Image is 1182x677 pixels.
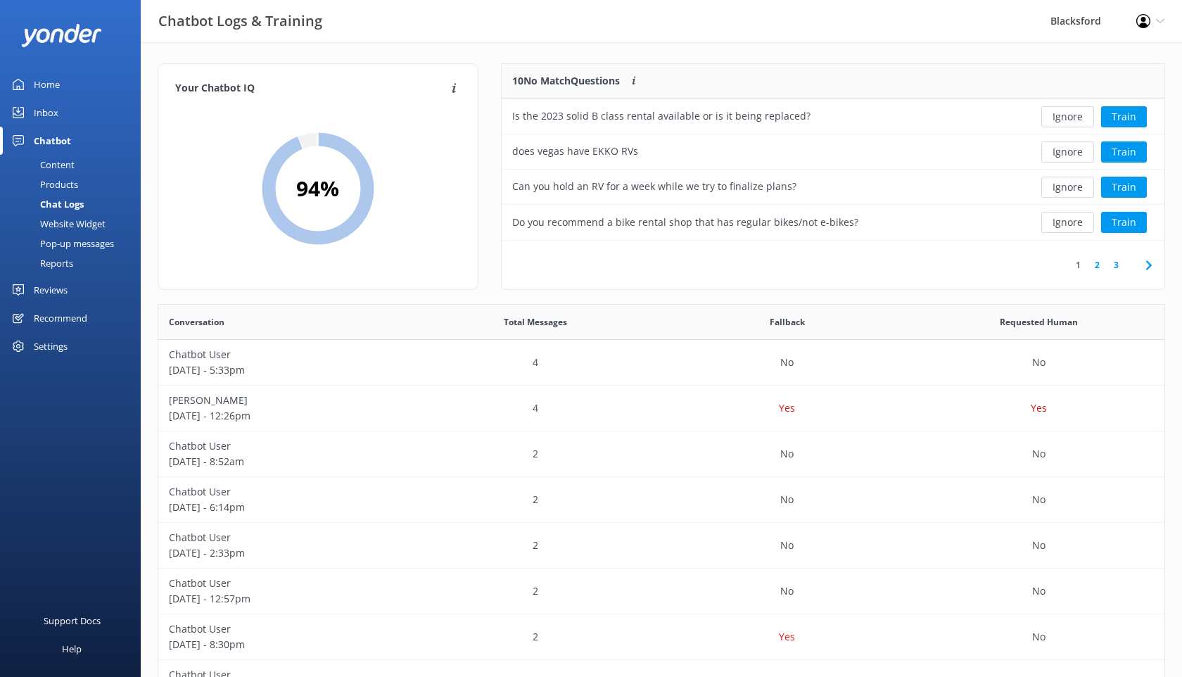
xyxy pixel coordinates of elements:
div: row [158,523,1164,569]
div: row [158,386,1164,431]
p: [DATE] - 6:14pm [169,500,400,515]
div: Pop-up messages [8,234,114,253]
div: grid [502,99,1164,240]
p: No [1032,583,1046,599]
p: Chatbot User [169,576,400,591]
div: row [158,614,1164,660]
button: Train [1101,177,1147,198]
span: Conversation [169,315,224,329]
div: does vegas have EKKO RVs [512,144,638,159]
div: Home [34,70,60,99]
p: No [1032,446,1046,462]
div: Can you hold an RV for a week while we try to finalize plans? [512,179,796,194]
div: Settings [34,332,68,360]
div: Inbox [34,99,58,127]
span: Total Messages [504,315,567,329]
div: row [158,431,1164,477]
button: Train [1101,212,1147,233]
button: Ignore [1041,106,1094,127]
p: No [780,583,794,599]
a: Chat Logs [8,194,141,214]
p: [DATE] - 12:57pm [169,591,400,607]
div: Help [62,635,82,663]
p: 4 [533,355,538,370]
div: row [502,205,1164,240]
div: row [502,134,1164,170]
button: Ignore [1041,141,1094,163]
p: [DATE] - 8:52am [169,454,400,469]
p: [DATE] - 12:26pm [169,408,400,424]
p: Yes [1031,400,1047,416]
h4: Your Chatbot IQ [175,81,447,96]
button: Train [1101,106,1147,127]
p: [DATE] - 8:30pm [169,637,400,652]
p: [DATE] - 5:33pm [169,362,400,378]
p: No [1032,355,1046,370]
div: Products [8,175,78,194]
p: 10 No Match Questions [512,73,620,89]
p: No [780,492,794,507]
div: Chatbot [34,127,71,155]
a: 3 [1107,258,1126,272]
p: 2 [533,583,538,599]
div: Recommend [34,304,87,332]
p: No [1032,538,1046,553]
div: Support Docs [44,607,101,635]
p: Chatbot User [169,530,400,545]
div: Do you recommend a bike rental shop that has regular bikes/not e-bikes? [512,215,858,230]
p: Chatbot User [169,484,400,500]
h3: Chatbot Logs & Training [158,10,322,32]
p: [PERSON_NAME] [169,393,400,408]
div: row [158,569,1164,614]
button: Ignore [1041,177,1094,198]
a: 1 [1069,258,1088,272]
p: 2 [533,538,538,553]
a: Reports [8,253,141,273]
a: Pop-up messages [8,234,141,253]
div: Reviews [34,276,68,304]
p: 2 [533,629,538,645]
p: Chatbot User [169,438,400,454]
h2: 94 % [296,172,339,205]
p: 4 [533,400,538,416]
p: 2 [533,492,538,507]
button: Ignore [1041,212,1094,233]
p: [DATE] - 2:33pm [169,545,400,561]
div: row [502,99,1164,134]
p: Chatbot User [169,347,400,362]
a: 2 [1088,258,1107,272]
div: Content [8,155,75,175]
p: No [1032,629,1046,645]
p: Yes [779,400,795,416]
p: Yes [779,629,795,645]
p: Chatbot User [169,621,400,637]
a: Content [8,155,141,175]
p: 2 [533,446,538,462]
img: yonder-white-logo.png [21,24,102,47]
div: Website Widget [8,214,106,234]
p: No [780,446,794,462]
div: Chat Logs [8,194,84,214]
p: No [780,355,794,370]
p: No [780,538,794,553]
span: Fallback [770,315,805,329]
div: row [158,477,1164,523]
a: Website Widget [8,214,141,234]
p: No [1032,492,1046,507]
div: row [158,340,1164,386]
span: Requested Human [1000,315,1078,329]
button: Train [1101,141,1147,163]
div: row [502,170,1164,205]
div: Reports [8,253,73,273]
a: Products [8,175,141,194]
div: Is the 2023 solid B class rental available or is it being replaced? [512,108,811,124]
